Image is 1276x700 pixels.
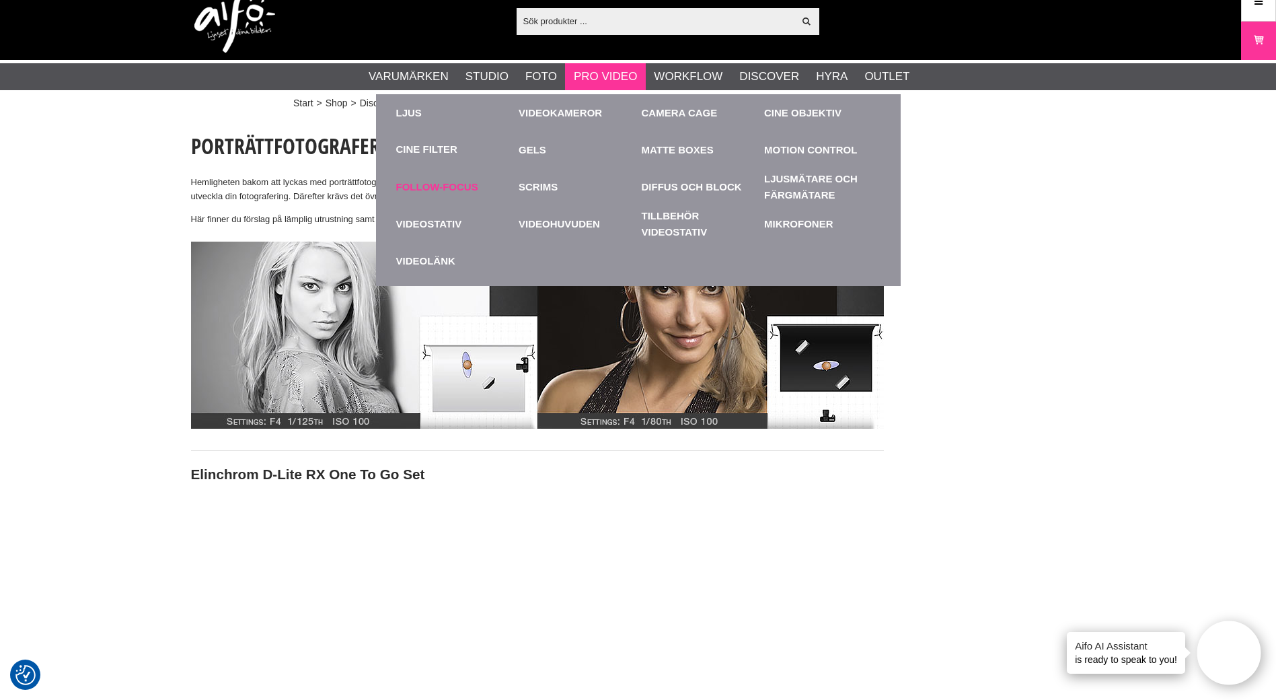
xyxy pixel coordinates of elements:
a: Diffus och Block [642,168,758,205]
img: Revisit consent button [15,665,36,685]
h2: Elinchrom D-Lite RX One To Go Set [191,465,884,485]
a: Follow-Focus [396,168,513,205]
a: Ljusmätare och Färgmätare [764,168,880,205]
a: Videokameror [519,94,635,131]
a: Start [293,96,313,110]
a: Hyra [816,68,848,85]
a: Videohuvuden [519,205,635,242]
h4: Aifo AI Assistant [1075,639,1177,653]
a: Tillbehör Videostativ [642,205,758,242]
a: Videolänk [396,242,513,279]
p: Hemligheten bakom att lyckas med porträttfotografering är att investera i fotoutrustning som är e... [191,176,884,204]
a: Studio [465,68,509,85]
a: Pro Video [574,68,637,85]
a: Mikrofoner [764,205,880,242]
a: Discover [360,96,396,110]
input: Sök produkter ... [517,11,794,31]
a: Discover [739,68,799,85]
a: Matte Boxes [642,131,758,168]
a: Ljus [396,94,513,131]
a: Motion Control [764,131,880,168]
a: Shop [326,96,348,110]
span: > [317,96,322,110]
a: Foto [525,68,557,85]
a: Cine Filter [396,142,457,157]
img: Hemmastudio Elinchrom [191,242,884,429]
button: Samtyckesinställningar [15,663,36,687]
a: Varumärken [369,68,449,85]
p: Här finner du förslag på lämplig utrustning samt video som ger dig några grundläggande tips för a... [191,213,884,227]
a: Gels [519,131,635,168]
a: Camera Cage [642,94,758,131]
a: Outlet [864,68,909,85]
span: > [350,96,356,110]
a: Videostativ [396,205,513,242]
a: Workflow [654,68,722,85]
a: Scrims [519,168,635,205]
h1: Porträttfotografering Basic Studio 2 [191,131,884,161]
a: Cine Objektiv [764,94,880,131]
div: is ready to speak to you! [1067,632,1185,674]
